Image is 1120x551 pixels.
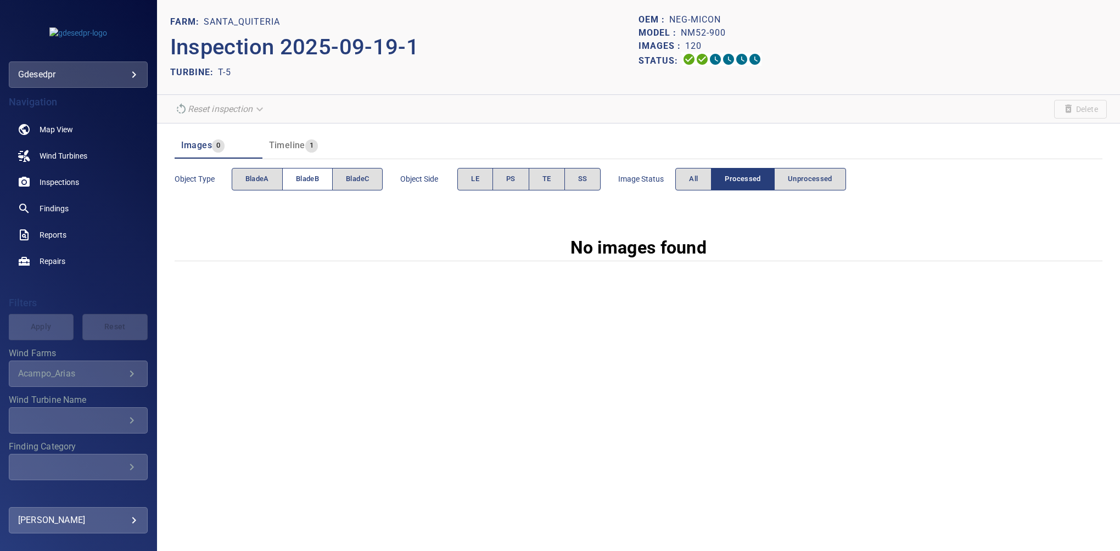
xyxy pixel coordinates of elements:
button: Unprocessed [774,168,846,190]
button: SS [564,168,601,190]
p: NEG-Micon [669,13,721,26]
label: Finding Type [9,489,148,498]
div: Finding Category [9,454,148,480]
em: Reset inspection [188,104,253,114]
span: Processed [725,173,760,185]
a: repairs noActive [9,248,148,274]
span: Object Side [400,173,457,184]
p: Santa_Quiteria [204,15,280,29]
p: Status: [639,53,682,69]
div: objectSide [457,168,601,190]
label: Finding Category [9,442,148,451]
span: bladeA [245,173,269,185]
a: inspections noActive [9,169,148,195]
button: TE [529,168,565,190]
p: 120 [685,40,702,53]
span: 0 [212,139,225,152]
span: Unable to delete the inspection due to your user permissions [1054,100,1107,119]
span: Unprocessed [788,173,832,185]
label: Wind Turbine Name [9,396,148,404]
h4: Filters [9,297,148,308]
a: reports noActive [9,222,148,248]
span: Map View [40,124,73,135]
span: Inspections [40,177,79,188]
span: Object type [175,173,232,184]
span: PS [506,173,516,185]
svg: Matching 0% [735,53,748,66]
button: bladeB [282,168,333,190]
span: SS [578,173,587,185]
button: All [675,168,712,190]
svg: Classification 0% [748,53,761,66]
button: LE [457,168,493,190]
label: Wind Farms [9,349,148,358]
span: All [689,173,698,185]
button: Processed [711,168,774,190]
p: NM52-900 [681,26,726,40]
svg: ML Processing 0% [722,53,735,66]
p: FARM: [170,15,204,29]
div: Acampo_Arias [18,368,125,379]
div: imageStatus [675,168,846,190]
div: objectType [232,168,383,190]
span: bladeC [346,173,369,185]
div: Wind Turbine Name [9,407,148,434]
span: Wind Turbines [40,150,87,161]
p: OEM : [639,13,669,26]
p: TURBINE: [170,66,218,79]
button: PS [492,168,529,190]
p: Images : [639,40,685,53]
svg: Selecting 0% [709,53,722,66]
span: Findings [40,203,69,214]
a: windturbines noActive [9,143,148,169]
span: Timeline [269,140,305,150]
span: TE [542,173,551,185]
span: Images [181,140,212,150]
div: [PERSON_NAME] [18,511,138,529]
div: gdesedpr [9,61,148,88]
a: map noActive [9,116,148,143]
svg: Data Formatted 100% [696,53,709,66]
h4: Navigation [9,97,148,108]
span: LE [471,173,479,185]
p: T-5 [218,66,231,79]
p: Inspection 2025-09-19-1 [170,31,639,64]
span: Repairs [40,256,65,267]
p: Model : [639,26,681,40]
span: bladeB [296,173,319,185]
span: Image Status [618,173,675,184]
button: bladeC [332,168,383,190]
p: No images found [570,234,707,261]
div: Wind Farms [9,361,148,387]
img: gdesedpr-logo [49,27,107,38]
button: bladeA [232,168,283,190]
svg: Uploading 100% [682,53,696,66]
div: gdesedpr [18,66,138,83]
div: Reset inspection [170,99,270,119]
a: findings noActive [9,195,148,222]
span: Reports [40,229,66,240]
span: 1 [305,139,318,152]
